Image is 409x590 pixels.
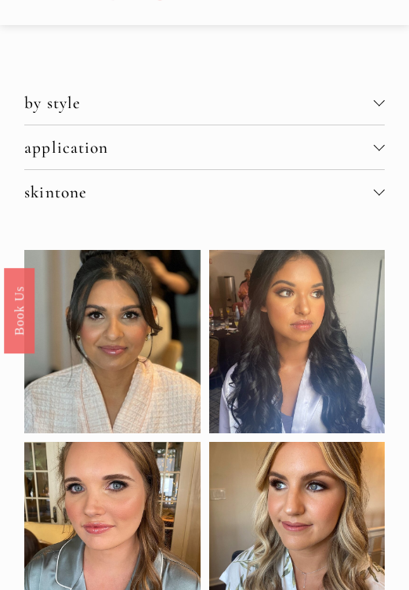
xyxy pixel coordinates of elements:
[24,92,373,113] span: by style
[24,182,373,202] span: skintone
[24,137,373,157] span: application
[24,170,384,214] button: skintone
[24,81,384,125] button: by style
[24,125,384,169] button: application
[4,267,34,353] a: Book Us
